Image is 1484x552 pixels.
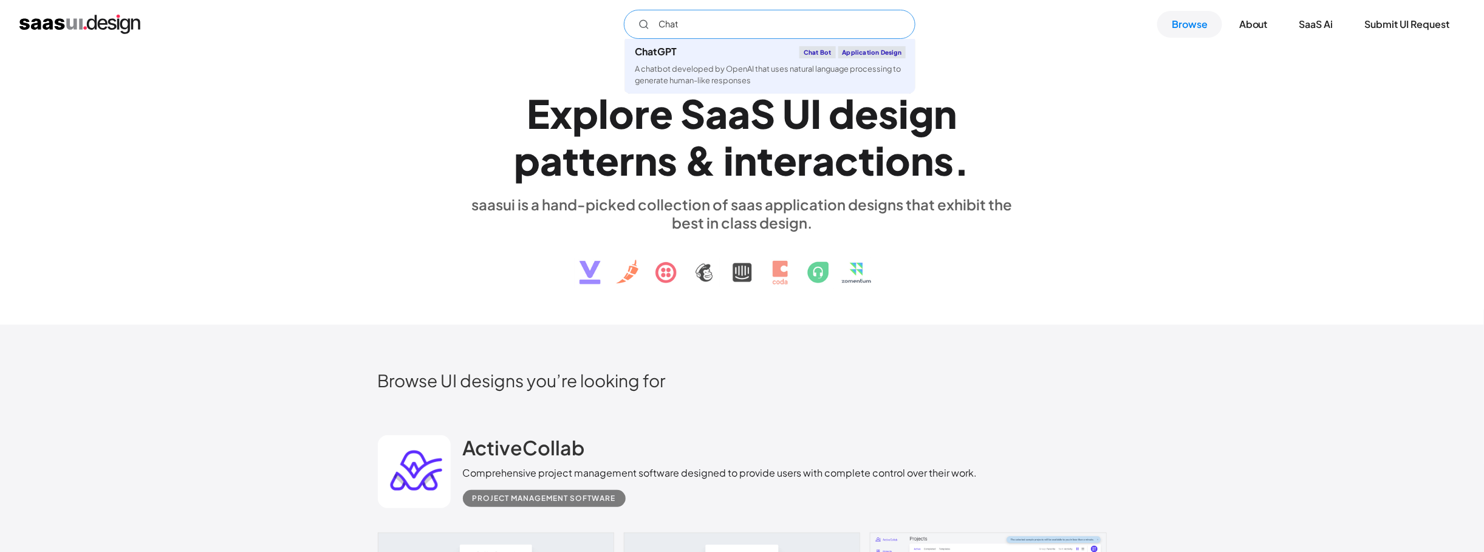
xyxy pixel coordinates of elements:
[624,10,915,39] input: Search UI designs you're looking for...
[783,90,811,137] div: U
[378,370,1107,391] h2: Browse UI designs you’re looking for
[635,90,650,137] div: r
[580,137,596,184] div: t
[886,137,911,184] div: o
[685,137,717,184] div: &
[463,435,585,466] a: ActiveCollab
[1157,11,1222,38] a: Browse
[1350,11,1465,38] a: Submit UI Request
[596,137,620,184] div: e
[635,63,906,86] div: A chatbot developed by OpenAI that uses natural language processing to generate human-like responses
[829,90,855,137] div: d
[650,90,674,137] div: e
[599,90,609,137] div: l
[573,90,599,137] div: p
[728,90,751,137] div: a
[515,137,541,184] div: p
[635,137,658,184] div: n
[473,491,616,506] div: Project Management Software
[855,90,879,137] div: e
[620,137,635,184] div: r
[609,90,635,137] div: o
[934,137,954,184] div: s
[541,137,563,184] div: a
[838,46,906,58] div: Application Design
[558,232,926,295] img: text, icon, saas logo
[706,90,728,137] div: a
[463,466,977,480] div: Comprehensive project management software designed to provide users with complete control over th...
[550,90,573,137] div: x
[811,90,822,137] div: I
[463,195,1022,232] div: saasui is a hand-picked collection of saas application designs that exhibit the best in class des...
[813,137,835,184] div: a
[835,137,859,184] div: c
[1225,11,1282,38] a: About
[527,90,550,137] div: E
[635,47,677,57] div: ChatGPT
[1285,11,1348,38] a: SaaS Ai
[19,15,140,34] a: home
[774,137,798,184] div: e
[879,90,899,137] div: s
[463,435,585,460] h2: ActiveCollab
[724,137,734,184] div: i
[798,137,813,184] div: r
[757,137,774,184] div: t
[658,137,678,184] div: s
[875,137,886,184] div: i
[799,46,836,58] div: Chat Bot
[954,137,970,184] div: .
[859,137,875,184] div: t
[625,39,915,94] a: ChatGPTChat BotApplication DesignA chatbot developed by OpenAI that uses natural language process...
[911,137,934,184] div: n
[681,90,706,137] div: S
[734,137,757,184] div: n
[463,90,1022,184] h1: Explore SaaS UI design patterns & interactions.
[934,90,957,137] div: n
[624,10,915,39] form: Email Form
[751,90,776,137] div: S
[899,90,909,137] div: i
[909,90,934,137] div: g
[563,137,580,184] div: t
